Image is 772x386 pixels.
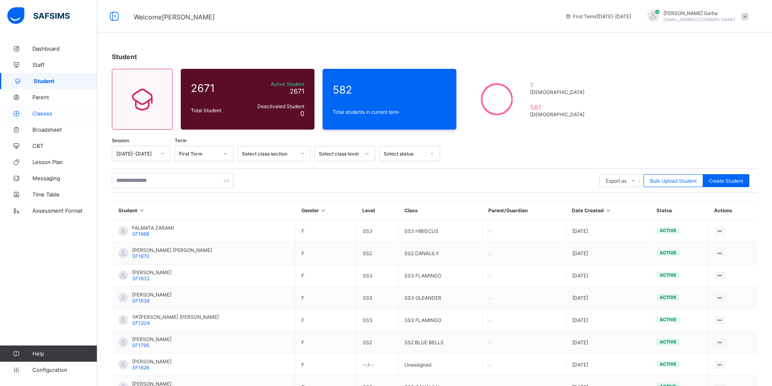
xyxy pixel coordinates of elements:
[639,10,753,23] div: UmarGarba
[398,201,482,220] th: Class
[356,220,398,242] td: SS3
[132,336,171,342] span: [PERSON_NAME]
[132,269,171,275] span: [PERSON_NAME]
[132,225,174,231] span: FALMATA ZARAMI
[530,111,588,117] span: [DEMOGRAPHIC_DATA]
[179,151,218,157] div: First Term
[112,138,129,143] span: Session
[566,331,650,354] td: [DATE]
[295,331,356,354] td: F
[319,151,360,157] div: Select class level
[32,45,97,52] span: Dashboard
[112,201,295,220] th: Student
[398,354,482,376] td: Unassigned
[32,367,97,373] span: Configuration
[356,287,398,309] td: SS3
[566,201,650,220] th: Date Created
[650,178,697,184] span: Bulk Upload Student
[398,287,482,309] td: SS3 OLEANDER
[247,103,304,109] span: Deactivated Student
[32,191,97,198] span: Time Table
[247,81,304,87] span: Active Student
[356,331,398,354] td: SS2
[660,294,676,300] span: active
[356,309,398,331] td: SS3
[32,62,97,68] span: Staff
[660,228,676,233] span: active
[356,264,398,287] td: SS3
[660,317,676,322] span: active
[189,105,245,115] div: Total Student
[650,201,708,220] th: Status
[660,339,676,345] span: active
[398,309,482,331] td: SS3 FLAMINGO
[566,354,650,376] td: [DATE]
[398,264,482,287] td: SS3 FLAMINGO
[398,242,482,264] td: SS2 CANALILY
[605,207,612,213] i: Sort in Ascending Order
[566,242,650,264] td: [DATE]
[295,242,356,264] td: F
[132,253,150,259] span: SF1670
[565,13,631,19] span: session/term information
[175,138,186,143] span: Term
[132,292,171,298] span: [PERSON_NAME]
[356,242,398,264] td: SS2
[139,207,145,213] i: Sort in Ascending Order
[295,264,356,287] td: F
[32,110,97,117] span: Classes
[132,275,150,282] span: SF1632
[333,83,446,96] span: 582
[116,151,156,157] div: [DATE]-[DATE]
[295,354,356,376] td: F
[606,178,627,184] span: Export as
[295,201,356,220] th: Gender
[566,264,650,287] td: [DATE]
[320,207,327,213] i: Sort in Ascending Order
[32,159,97,165] span: Lesson Plan
[132,365,149,371] span: SF1626
[132,320,150,326] span: SF1204
[530,103,588,111] span: 581
[132,342,149,348] span: SF1795
[300,109,304,117] span: 0
[660,361,676,367] span: active
[242,151,295,157] div: Select class section
[191,82,243,94] span: 2671
[356,201,398,220] th: Level
[32,207,97,214] span: Assessment Format
[32,143,97,149] span: CBT
[290,87,304,95] span: 2671
[132,231,149,237] span: SF1668
[708,201,757,220] th: Actions
[7,7,70,24] img: safsims
[660,250,676,256] span: active
[384,151,425,157] div: Select status
[132,298,150,304] span: SF1638
[333,109,446,115] span: Total students in current term
[530,81,588,89] span: 1
[663,10,735,16] span: [PERSON_NAME] Garba
[32,350,97,357] span: Help
[356,354,398,376] td: --/--
[34,78,97,84] span: Student
[32,94,97,100] span: Parent
[132,358,171,365] span: [PERSON_NAME]
[709,178,743,184] span: Create Student
[566,287,650,309] td: [DATE]
[132,314,219,320] span: YA'[PERSON_NAME] [PERSON_NAME]
[566,309,650,331] td: [DATE]
[566,220,650,242] td: [DATE]
[660,272,676,278] span: active
[663,17,735,22] span: [EMAIL_ADDRESS][DOMAIN_NAME]
[112,53,137,61] span: Student
[32,175,97,181] span: Messaging
[530,89,588,95] span: [DEMOGRAPHIC_DATA]
[295,309,356,331] td: F
[482,201,566,220] th: Parent/Guardian
[398,331,482,354] td: SS2 BLUE BELLS
[398,220,482,242] td: SS3 HIBISCUS
[32,126,97,133] span: Broadsheet
[295,220,356,242] td: F
[295,287,356,309] td: F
